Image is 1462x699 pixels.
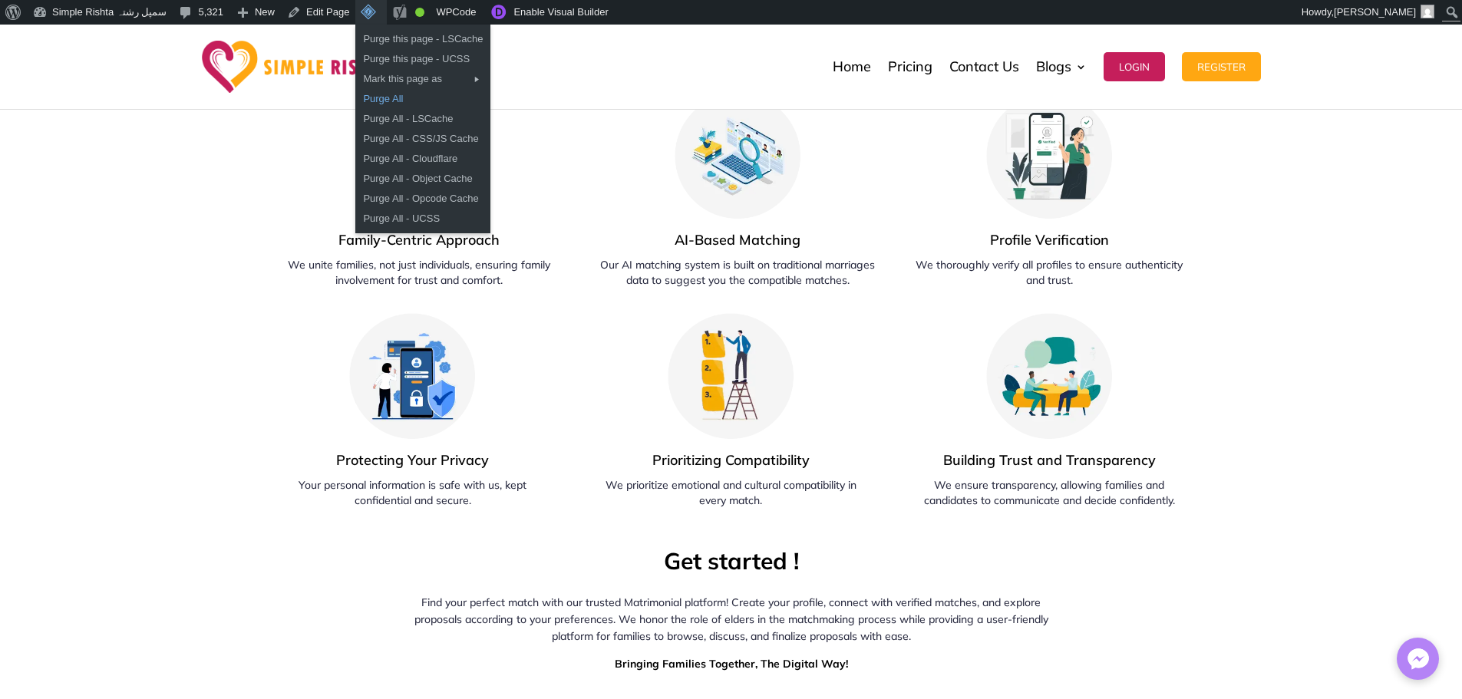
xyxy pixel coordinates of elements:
span: Profile Verification [990,231,1109,249]
span: Prioritizing Compatibility [652,451,810,469]
a: Purge All - UCSS [355,209,490,229]
p: Find your perfect match with our trusted Matrimonial platform! Create your profile, connect with ... [400,594,1063,655]
a: Purge All - LSCache [355,109,490,129]
button: Login [1104,52,1165,81]
span: We prioritize emotional and cultural compatibility in every match. [606,478,856,507]
span: Family-Centric Approach [338,231,500,249]
a: Blogs [1036,28,1087,105]
a: Purge All - Opcode Cache [355,189,490,209]
img: Messenger [1403,644,1434,674]
div: Good [415,8,424,17]
strong: Bringing Families Together, The Digital Way! [615,657,848,671]
a: Purge All [355,89,490,109]
p: We unite families, not just individuals, ensuring family involvement for trust and comfort. [279,257,561,288]
a: Purge this page - UCSS [355,49,490,69]
span: [PERSON_NAME] [1334,6,1416,18]
span: We ensure transparency, allowing families and candidates to communicate and decide confidently. [924,478,1175,507]
span: Your personal information is safe with us, kept confidential and secure. [299,478,526,507]
a: Register [1182,28,1261,105]
a: Contact Us [949,28,1019,105]
a: Home [833,28,871,105]
span: Protecting Your Privacy [336,451,489,469]
p: Our AI matching system is built on traditional marriages data to suggest you the compatible matches. [596,257,879,288]
button: Register [1182,52,1261,81]
span: Building Trust and Transparency [943,451,1156,469]
a: Login [1104,28,1165,105]
div: Mark this page as [355,69,490,89]
a: Purge All - Object Cache [355,169,490,189]
span: We thoroughly verify all profiles to ensure authenticity and trust. [916,258,1183,287]
a: Purge this page - LSCache [355,29,490,49]
a: Purge All - Cloudflare [355,149,490,169]
a: Purge All - CSS/JS Cache [355,129,490,149]
h2: Get started ! [317,548,1146,582]
a: Pricing [888,28,932,105]
span: AI-Based Matching [675,231,800,249]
